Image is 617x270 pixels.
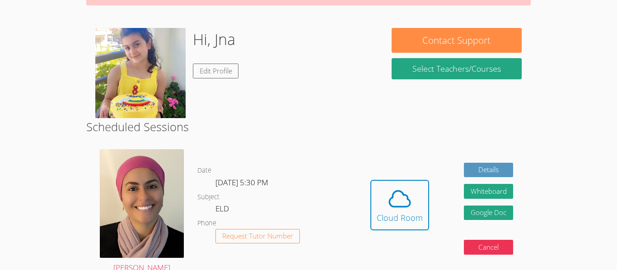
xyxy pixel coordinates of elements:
[215,177,268,188] span: [DATE] 5:30 PM
[197,218,216,229] dt: Phone
[215,202,231,218] dd: ELD
[392,28,522,53] button: Contact Support
[197,165,211,176] dt: Date
[464,240,514,255] button: Cancel
[100,149,184,257] img: avatar.png
[193,28,235,51] h1: Hi, Jna
[377,211,423,224] div: Cloud Room
[464,163,514,178] a: Details
[95,28,186,118] img: IMG_3962.jpeg
[464,206,514,220] a: Google Doc
[222,233,293,239] span: Request Tutor Number
[370,180,429,230] button: Cloud Room
[86,118,531,135] h2: Scheduled Sessions
[193,64,239,78] a: Edit Profile
[464,184,514,199] button: Whiteboard
[392,58,522,79] a: Select Teachers/Courses
[215,229,300,244] button: Request Tutor Number
[197,192,220,203] dt: Subject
